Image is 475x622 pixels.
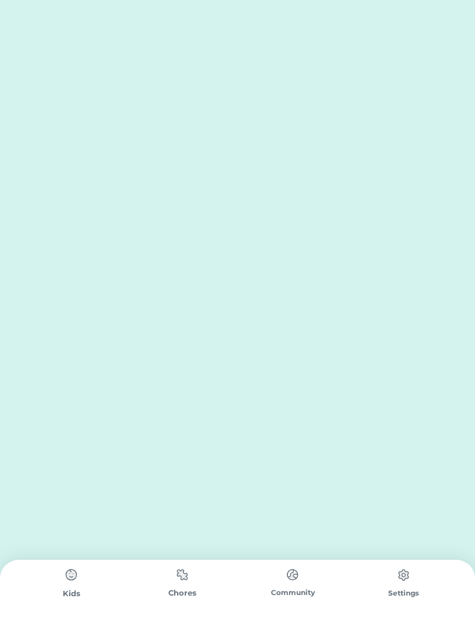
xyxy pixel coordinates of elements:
[392,563,415,587] img: type%3Dchores%2C%20state%3Ddefault.svg
[348,588,459,599] div: Settings
[171,563,194,586] img: type%3Dchores%2C%20state%3Ddefault.svg
[238,587,348,598] div: Community
[16,588,127,600] div: Kids
[127,587,238,599] div: Chores
[281,563,304,586] img: type%3Dchores%2C%20state%3Ddefault.svg
[60,563,83,587] img: type%3Dchores%2C%20state%3Ddefault.svg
